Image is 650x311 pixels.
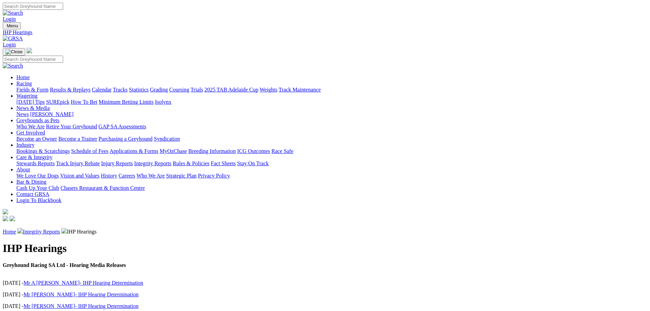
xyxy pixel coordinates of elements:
[16,124,45,129] a: Who We Are
[71,99,98,105] a: How To Bet
[16,87,647,93] div: Racing
[92,87,112,93] a: Calendar
[17,228,23,234] img: chevron-right.svg
[50,87,90,93] a: Results & Replays
[99,99,154,105] a: Minimum Betting Limits
[134,160,171,166] a: Integrity Reports
[173,160,210,166] a: Rules & Policies
[3,3,63,10] input: Search
[46,124,97,129] a: Retire Your Greyhound
[198,173,230,179] a: Privacy Policy
[3,10,23,16] img: Search
[166,173,197,179] a: Strategic Plan
[136,173,165,179] a: Who We Are
[23,229,60,235] a: Integrity Reports
[160,148,187,154] a: MyOzChase
[16,160,647,167] div: Care & Integrity
[16,81,32,86] a: Racing
[99,124,146,129] a: GAP SA Assessments
[110,148,158,154] a: Applications & Forms
[3,229,16,235] a: Home
[260,87,277,93] a: Weights
[60,173,99,179] a: Vision and Values
[3,262,126,268] strong: Greyhound Racing SA Ltd - Hearing Media Releases
[3,209,8,214] img: logo-grsa-white.png
[16,99,647,105] div: Wagering
[58,136,97,142] a: Become a Trainer
[3,56,63,63] input: Search
[3,242,647,255] h1: IHP Hearings
[16,197,61,203] a: Login To Blackbook
[16,173,59,179] a: We Love Our Dogs
[101,160,133,166] a: Injury Reports
[10,216,15,221] img: twitter.svg
[16,87,48,93] a: Fields & Form
[5,49,23,55] img: Close
[3,280,647,286] p: [DATE] -
[16,74,30,80] a: Home
[3,63,23,69] img: Search
[24,280,143,286] a: Mr A [PERSON_NAME]- IHP Hearing Determination
[16,185,647,191] div: Bar & Dining
[3,48,25,56] button: Toggle navigation
[30,111,73,117] a: [PERSON_NAME]
[3,22,21,29] button: Toggle navigation
[3,303,647,309] p: [DATE] -
[204,87,258,93] a: 2025 TAB Adelaide Cup
[24,292,139,297] a: Mr [PERSON_NAME]- IHP Hearing Determination
[16,148,647,154] div: Industry
[237,148,270,154] a: ICG Outcomes
[3,228,647,235] p: IHP Hearings
[16,154,53,160] a: Care & Integrity
[16,148,70,154] a: Bookings & Scratchings
[16,179,46,185] a: Bar & Dining
[155,99,171,105] a: Isolynx
[169,87,189,93] a: Coursing
[61,228,67,234] img: chevron-right.svg
[7,23,18,28] span: Menu
[118,173,135,179] a: Careers
[27,48,32,53] img: logo-grsa-white.png
[16,136,647,142] div: Get Involved
[16,142,34,148] a: Industry
[271,148,293,154] a: Race Safe
[16,105,50,111] a: News & Media
[24,303,139,309] a: Mr [PERSON_NAME]- IHP Hearing Determination
[3,36,23,42] img: GRSA
[16,130,45,136] a: Get Involved
[16,99,45,105] a: [DATE] Tips
[16,111,647,117] div: News & Media
[56,160,100,166] a: Track Injury Rebate
[129,87,149,93] a: Statistics
[3,16,16,22] a: Login
[71,148,108,154] a: Schedule of Fees
[60,185,145,191] a: Chasers Restaurant & Function Centre
[16,136,57,142] a: Become an Owner
[16,167,30,172] a: About
[190,87,203,93] a: Trials
[3,42,16,47] a: Login
[99,136,153,142] a: Purchasing a Greyhound
[16,124,647,130] div: Greyhounds as Pets
[16,191,49,197] a: Contact GRSA
[279,87,321,93] a: Track Maintenance
[16,111,29,117] a: News
[16,160,55,166] a: Stewards Reports
[46,99,69,105] a: SUREpick
[154,136,180,142] a: Syndication
[211,160,236,166] a: Fact Sheets
[237,160,269,166] a: Stay On Track
[3,216,8,221] img: facebook.svg
[113,87,128,93] a: Tracks
[16,185,59,191] a: Cash Up Your Club
[3,292,647,298] p: [DATE] -
[16,117,59,123] a: Greyhounds as Pets
[101,173,117,179] a: History
[3,29,647,36] a: IHP Hearings
[16,173,647,179] div: About
[16,93,38,99] a: Wagering
[188,148,236,154] a: Breeding Information
[150,87,168,93] a: Grading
